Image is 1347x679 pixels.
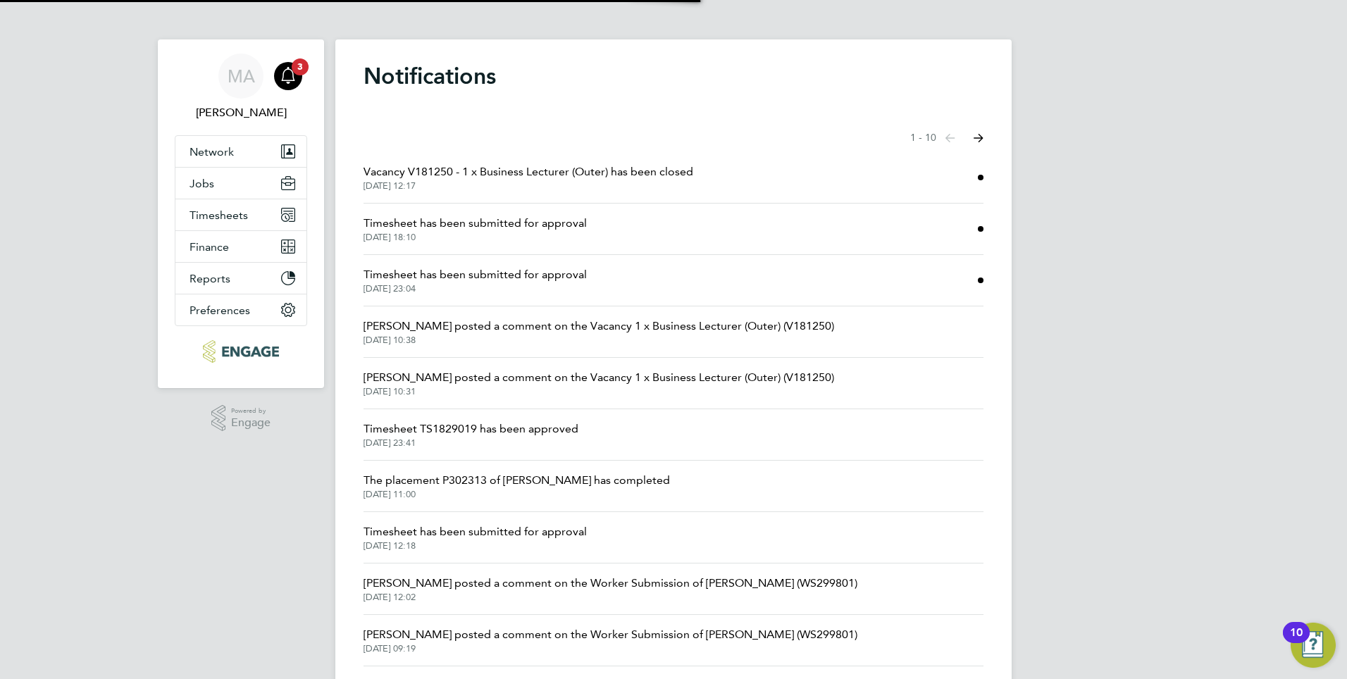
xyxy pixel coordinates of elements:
button: Jobs [175,168,306,199]
a: Powered byEngage [211,405,271,432]
span: 3 [292,58,309,75]
span: Reports [190,272,230,285]
h1: Notifications [364,62,983,90]
span: Timesheet has been submitted for approval [364,266,587,283]
span: [DATE] 12:18 [364,540,587,552]
span: Timesheet has been submitted for approval [364,215,587,232]
button: Finance [175,231,306,262]
span: Timesheet has been submitted for approval [364,523,587,540]
span: [DATE] 09:19 [364,643,857,654]
span: [PERSON_NAME] posted a comment on the Vacancy 1 x Business Lecturer (Outer) (V181250) [364,369,834,386]
span: The placement P302313 of [PERSON_NAME] has completed [364,472,670,489]
span: Engage [231,417,271,429]
span: Network [190,145,234,158]
button: Network [175,136,306,167]
span: Jobs [190,177,214,190]
a: [PERSON_NAME] posted a comment on the Vacancy 1 x Business Lecturer (Outer) (V181250)[DATE] 10:38 [364,318,834,346]
a: Go to home page [175,340,307,363]
span: Preferences [190,304,250,317]
button: Open Resource Center, 10 new notifications [1291,623,1336,668]
button: Preferences [175,294,306,325]
span: [PERSON_NAME] posted a comment on the Worker Submission of [PERSON_NAME] (WS299801) [364,626,857,643]
span: Timesheets [190,208,248,222]
img: ncclondon-logo-retina.png [203,340,278,363]
a: Timesheet has been submitted for approval[DATE] 12:18 [364,523,587,552]
span: [DATE] 18:10 [364,232,587,243]
span: [DATE] 10:38 [364,335,834,346]
span: [DATE] 23:41 [364,437,578,449]
span: [PERSON_NAME] posted a comment on the Vacancy 1 x Business Lecturer (Outer) (V181250) [364,318,834,335]
span: Timesheet TS1829019 has been approved [364,421,578,437]
span: Finance [190,240,229,254]
a: Timesheet has been submitted for approval[DATE] 18:10 [364,215,587,243]
a: MA[PERSON_NAME] [175,54,307,121]
div: 10 [1290,633,1303,651]
a: [PERSON_NAME] posted a comment on the Vacancy 1 x Business Lecturer (Outer) (V181250)[DATE] 10:31 [364,369,834,397]
a: Timesheet has been submitted for approval[DATE] 23:04 [364,266,587,294]
a: 3 [274,54,302,99]
span: [DATE] 23:04 [364,283,587,294]
button: Timesheets [175,199,306,230]
span: MA [228,67,255,85]
span: Powered by [231,405,271,417]
a: The placement P302313 of [PERSON_NAME] has completed[DATE] 11:00 [364,472,670,500]
span: Mahnaz Asgari Joorshari [175,104,307,121]
a: [PERSON_NAME] posted a comment on the Worker Submission of [PERSON_NAME] (WS299801)[DATE] 12:02 [364,575,857,603]
a: Timesheet TS1829019 has been approved[DATE] 23:41 [364,421,578,449]
a: [PERSON_NAME] posted a comment on the Worker Submission of [PERSON_NAME] (WS299801)[DATE] 09:19 [364,626,857,654]
nav: Select page of notifications list [910,124,983,152]
nav: Main navigation [158,39,324,388]
span: Vacancy V181250 - 1 x Business Lecturer (Outer) has been closed [364,163,693,180]
span: [PERSON_NAME] posted a comment on the Worker Submission of [PERSON_NAME] (WS299801) [364,575,857,592]
button: Reports [175,263,306,294]
span: [DATE] 10:31 [364,386,834,397]
span: [DATE] 11:00 [364,489,670,500]
span: [DATE] 12:02 [364,592,857,603]
span: 1 - 10 [910,131,936,145]
a: Vacancy V181250 - 1 x Business Lecturer (Outer) has been closed[DATE] 12:17 [364,163,693,192]
span: [DATE] 12:17 [364,180,693,192]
